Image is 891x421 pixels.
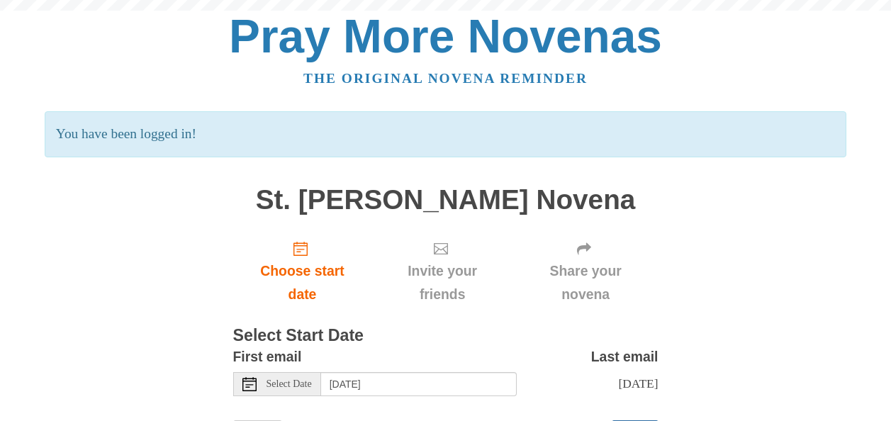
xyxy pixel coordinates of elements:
h1: St. [PERSON_NAME] Novena [233,185,659,215]
a: Choose start date [233,229,372,313]
div: Click "Next" to confirm your start date first. [371,229,512,313]
label: Last email [591,345,659,369]
h3: Select Start Date [233,327,659,345]
div: Click "Next" to confirm your start date first. [513,229,659,313]
a: Pray More Novenas [229,10,662,62]
p: You have been logged in! [45,111,846,157]
span: Choose start date [247,259,358,306]
a: The original novena reminder [303,71,588,86]
label: First email [233,345,302,369]
span: Invite your friends [386,259,498,306]
span: [DATE] [618,376,658,391]
span: Select Date [267,379,312,389]
span: Share your novena [527,259,644,306]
